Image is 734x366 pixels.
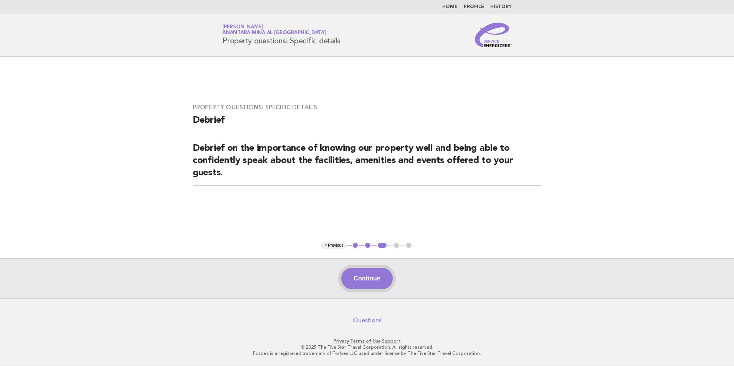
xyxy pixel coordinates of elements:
[442,5,458,9] a: Home
[193,114,541,133] h2: Debrief
[382,338,401,344] a: Support
[321,242,346,249] button: < Previous
[352,242,359,249] button: 1
[193,104,541,111] h3: Property questions: Specific details
[222,25,341,45] h1: Property questions: Specific details
[132,350,602,356] p: Forbes is a registered trademark of Forbes LLC used under license by The Five Star Travel Corpora...
[353,317,382,324] a: Questions
[334,338,349,344] a: Privacy
[364,242,372,249] button: 2
[464,5,484,9] a: Profile
[132,338,602,344] p: · ·
[222,25,326,35] a: [PERSON_NAME]Anantara Mina al [GEOGRAPHIC_DATA]
[490,5,512,9] a: History
[132,344,602,350] p: © 2025 The Five Star Travel Corporation. All rights reserved.
[475,23,512,47] img: Service Energizers
[350,338,381,344] a: Terms of Use
[222,31,326,36] span: Anantara Mina al [GEOGRAPHIC_DATA]
[193,142,541,186] h2: Debrief on the importance of knowing our property well and being able to confidently speak about ...
[377,242,388,249] button: 3
[341,268,392,289] button: Continue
